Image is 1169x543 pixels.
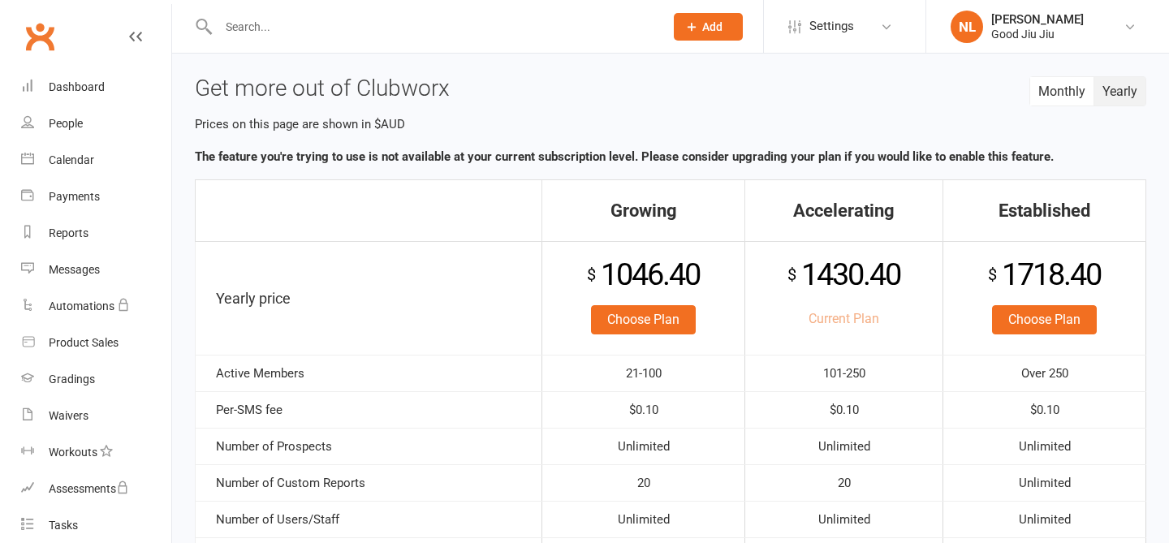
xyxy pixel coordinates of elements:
[787,265,795,284] sup: $
[951,11,983,43] div: NL
[753,250,934,300] div: 1430.40
[745,355,943,391] td: 101-250
[745,501,943,537] td: Unlimited
[196,464,542,501] td: Number of Custom Reports
[195,114,1146,134] p: Prices on this page are shown in $AUD
[49,300,114,312] div: Automations
[542,501,745,537] td: Unlimited
[943,179,1146,241] th: Established
[196,428,542,464] td: Number of Prospects
[745,464,943,501] td: 20
[49,409,88,422] div: Waivers
[21,288,171,325] a: Automations
[991,27,1084,41] div: Good Jiu Jiu
[542,355,745,391] td: 21-100
[21,215,171,252] a: Reports
[542,428,745,464] td: Unlimited
[674,13,743,41] button: Add
[49,482,129,495] div: Assessments
[992,305,1097,334] a: Choose Plan
[542,179,745,241] th: Growing
[951,250,1137,300] div: 1718.40
[1094,77,1145,106] button: Yearly
[943,501,1146,537] td: Unlimited
[991,12,1084,27] div: [PERSON_NAME]
[1030,77,1094,106] button: Monthly
[49,226,88,239] div: Reports
[49,263,100,276] div: Messages
[702,20,723,33] span: Add
[195,76,1146,101] h3: Get more out of Clubworx
[550,250,736,300] div: 1046.40
[21,106,171,142] a: People
[21,252,171,288] a: Messages
[21,434,171,471] a: Workouts
[21,471,171,507] a: Assessments
[21,398,171,434] a: Waivers
[49,153,94,166] div: Calendar
[49,519,78,532] div: Tasks
[21,69,171,106] a: Dashboard
[195,149,1054,164] b: The feature you're trying to use is not available at your current subscription level. Please cons...
[21,325,171,361] a: Product Sales
[809,8,854,45] span: Settings
[943,355,1146,391] td: Over 250
[196,391,542,428] td: Per-SMS fee
[21,142,171,179] a: Calendar
[49,373,95,386] div: Gradings
[49,446,97,459] div: Workouts
[542,391,745,428] td: $0.10
[196,501,542,537] td: Number of Users/Staff
[214,15,653,38] input: Search...
[542,464,745,501] td: 20
[21,179,171,215] a: Payments
[21,361,171,398] a: Gradings
[591,305,696,334] a: Choose Plan
[196,355,542,391] td: Active Members
[216,287,533,311] p: Yearly price
[19,16,60,57] a: Clubworx
[49,336,119,349] div: Product Sales
[745,391,943,428] td: $0.10
[943,464,1146,501] td: Unlimited
[587,265,594,284] sup: $
[745,428,943,464] td: Unlimited
[745,179,943,241] th: Accelerating
[943,428,1146,464] td: Unlimited
[49,190,100,203] div: Payments
[49,80,105,93] div: Dashboard
[49,117,83,130] div: People
[988,265,995,284] sup: $
[943,391,1146,428] td: $0.10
